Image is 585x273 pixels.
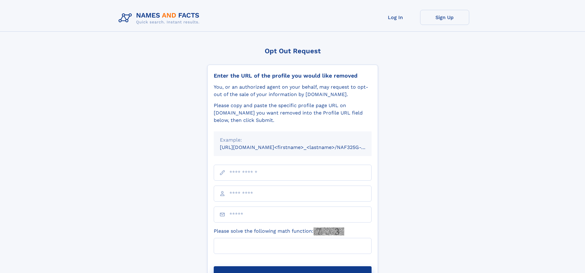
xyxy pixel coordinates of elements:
[214,102,372,124] div: Please copy and paste the specific profile page URL on [DOMAIN_NAME] you want removed into the Pr...
[214,227,344,235] label: Please solve the following math function:
[214,83,372,98] div: You, or an authorized agent on your behalf, may request to opt-out of the sale of your informatio...
[116,10,205,26] img: Logo Names and Facts
[220,144,383,150] small: [URL][DOMAIN_NAME]<firstname>_<lastname>/NAF325G-xxxxxxxx
[420,10,469,25] a: Sign Up
[220,136,365,144] div: Example:
[371,10,420,25] a: Log In
[207,47,378,55] div: Opt Out Request
[214,72,372,79] div: Enter the URL of the profile you would like removed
